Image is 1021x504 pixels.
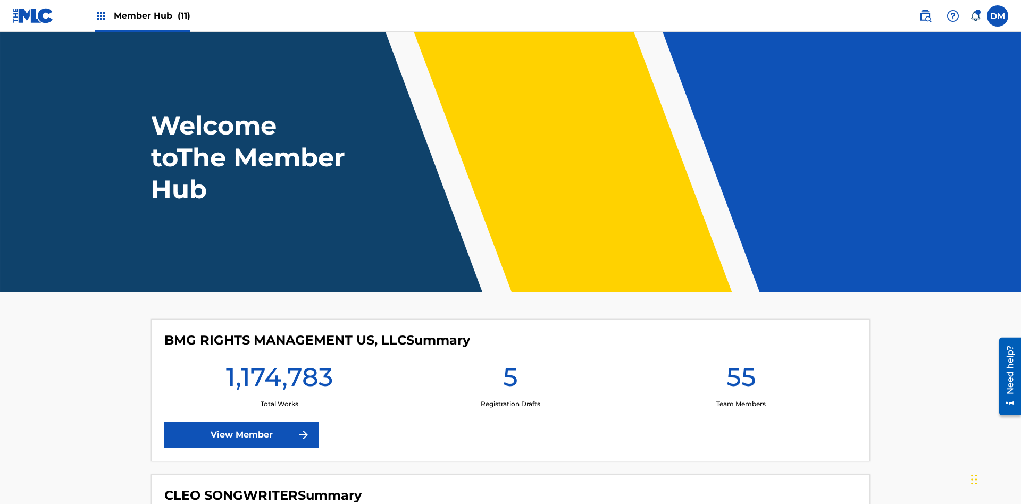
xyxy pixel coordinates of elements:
a: View Member [164,422,319,448]
img: Top Rightsholders [95,10,107,22]
img: MLC Logo [13,8,54,23]
span: Member Hub [114,10,190,22]
div: User Menu [987,5,1008,27]
div: Help [942,5,964,27]
iframe: Chat Widget [968,453,1021,504]
div: Notifications [970,11,981,21]
h4: CLEO SONGWRITER [164,488,362,503]
img: search [919,10,932,22]
p: Registration Drafts [481,399,540,409]
h1: 1,174,783 [226,361,333,399]
span: (11) [178,11,190,21]
p: Team Members [716,399,766,409]
img: help [947,10,959,22]
h1: Welcome to The Member Hub [151,110,350,205]
h4: BMG RIGHTS MANAGEMENT US, LLC [164,332,470,348]
img: f7272a7cc735f4ea7f67.svg [297,429,310,441]
p: Total Works [261,399,298,409]
div: Drag [971,464,977,495]
h1: 5 [503,361,518,399]
iframe: Resource Center [991,333,1021,421]
h1: 55 [726,361,756,399]
a: Public Search [915,5,936,27]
